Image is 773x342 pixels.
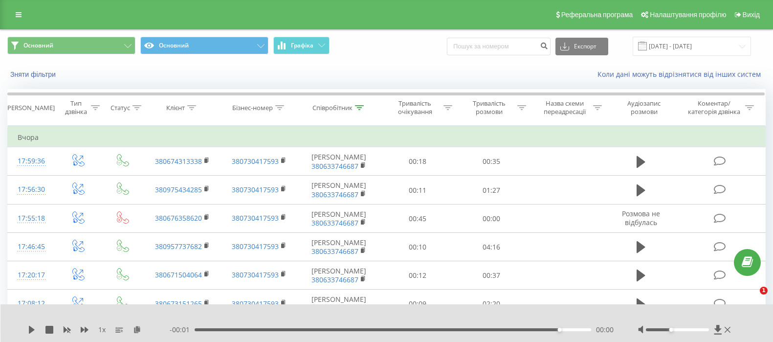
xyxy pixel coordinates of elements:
[483,242,500,251] font: 04:16
[311,304,358,313] a: 380633746687
[110,103,130,112] font: Статус
[232,157,279,166] a: 380730417593
[447,38,551,55] input: Пошук за номером
[311,218,358,228] a: 380633746687
[140,37,268,54] button: Основний
[10,70,56,78] font: Зняти фільтри
[166,103,185,112] font: Клієнт
[311,190,358,199] a: 380633746687
[409,242,426,251] font: 00:10
[273,37,330,54] button: Графіка
[740,287,763,310] iframe: Живий чат у інтеркомі
[18,184,45,194] font: 17:56:30
[18,298,45,308] font: 17:08:12
[232,103,273,112] font: Бізнес-номер
[483,271,500,280] font: 00:37
[98,325,102,334] font: 1
[18,270,45,279] font: 17:20:17
[558,328,562,332] div: Мітка доступності
[409,185,426,195] font: 00:11
[18,133,39,142] font: Вчора
[311,275,358,284] a: 380633746687
[311,161,358,171] a: 380633746687
[232,242,279,251] a: 380730417593
[483,185,500,195] font: 01:27
[311,209,366,219] font: [PERSON_NAME]
[544,99,586,116] font: Назва схеми переадресації
[232,185,279,194] a: 380730417593
[102,325,106,334] font: х
[483,214,500,223] font: 00:00
[18,156,45,165] font: 17:59:36
[18,213,45,223] font: 17:55:18
[398,99,432,116] font: Тривалість очікування
[311,181,366,190] font: [PERSON_NAME]
[311,247,358,256] a: 380633746687
[7,37,135,54] button: Основний
[561,11,633,19] font: Реферальна програма
[232,299,279,308] a: 380730417593
[409,214,426,223] font: 00:45
[762,287,766,294] font: 1
[597,69,761,79] font: Коли дані можуть відрізнятися від інших систем
[596,325,614,334] font: 00:00
[650,11,726,19] font: Налаштування профілю
[23,41,53,49] font: Основний
[65,99,87,116] font: Тип дзвінка
[311,152,366,161] font: [PERSON_NAME]
[409,299,426,308] font: 00:09
[291,41,313,49] font: Графіка
[622,209,660,227] font: Розмова не відбулась
[483,299,500,308] font: 02:20
[155,299,202,308] a: 380673151265
[597,69,766,79] a: Коли дані можуть відрізнятися від інших систем
[688,99,740,116] font: Коментар/категорія дзвінка
[5,103,55,112] font: [PERSON_NAME]
[155,213,202,223] a: 380676358620
[311,238,366,247] font: [PERSON_NAME]
[574,42,596,50] font: Експорт
[232,213,279,223] a: 380730417593
[155,242,202,251] a: 380957737682
[555,38,608,55] button: Експорт
[409,271,426,280] font: 00:12
[18,242,45,251] font: 17:46:45
[311,295,366,304] font: [PERSON_NAME]
[669,328,673,332] div: Мітка доступності
[155,270,202,279] a: 380671504064
[483,157,500,166] font: 00:35
[473,99,506,116] font: Тривалість розмови
[7,70,61,79] button: Зняти фільтри
[155,185,202,194] a: 380975434285
[743,11,760,19] font: Вихід
[159,41,189,49] font: Основний
[155,157,202,166] a: 380674313338
[311,266,366,275] font: [PERSON_NAME]
[170,325,172,334] font: -
[627,99,661,116] font: Аудіозапис розмови
[232,270,279,279] a: 380730417593
[172,325,190,334] font: 00:01
[312,103,353,112] font: Співробітник
[409,157,426,166] font: 00:18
